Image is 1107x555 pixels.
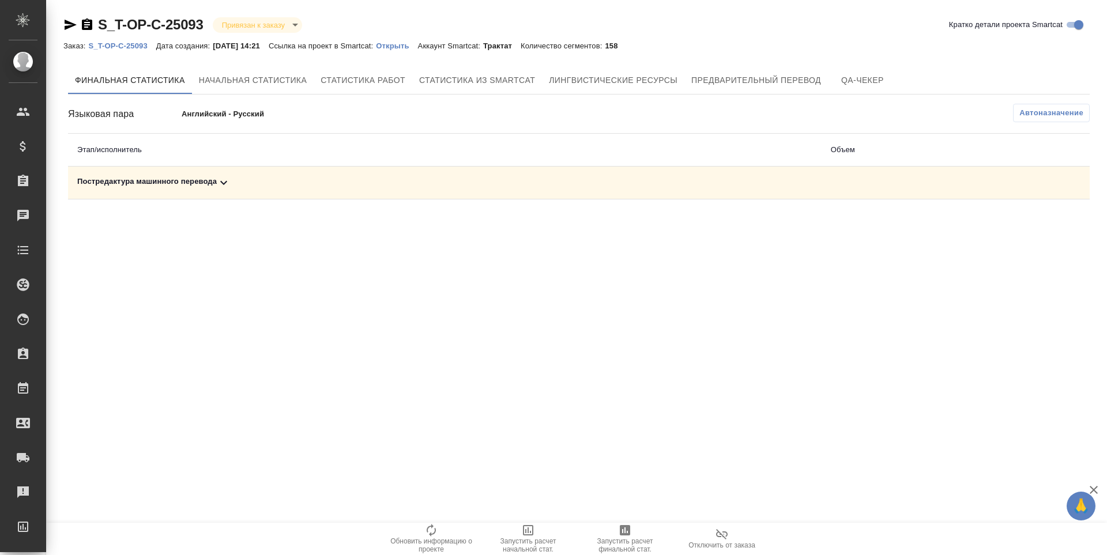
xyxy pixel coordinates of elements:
[98,17,204,32] a: S_T-OP-C-25093
[219,20,288,30] button: Привязан к заказу
[321,73,405,88] span: Статистика работ
[549,73,677,88] span: Лингвистические ресурсы
[213,41,269,50] p: [DATE] 14:21
[376,41,417,50] p: Открыть
[376,40,417,50] a: Открыть
[483,41,521,50] p: Трактат
[1067,492,1095,520] button: 🙏
[419,73,535,88] span: Статистика из Smartcat
[156,41,213,50] p: Дата создания:
[63,41,88,50] p: Заказ:
[213,17,302,33] div: Привязан к заказу
[80,18,94,32] button: Скопировать ссылку
[1071,494,1091,518] span: 🙏
[605,41,626,50] p: 158
[691,73,821,88] span: Предварительный перевод
[822,134,1009,167] th: Объем
[1013,104,1090,122] button: Автоназначение
[521,41,605,50] p: Количество сегментов:
[1019,107,1083,119] span: Автоназначение
[269,41,376,50] p: Ссылка на проект в Smartcat:
[835,73,890,88] span: QA-чекер
[68,107,182,121] div: Языковая пара
[199,73,307,88] span: Начальная статистика
[418,41,483,50] p: Аккаунт Smartcat:
[68,134,822,167] th: Этап/исполнитель
[949,19,1063,31] span: Кратко детали проекта Smartcat
[88,40,156,50] a: S_T-OP-C-25093
[63,18,77,32] button: Скопировать ссылку для ЯМессенджера
[77,176,812,190] div: Toggle Row Expanded
[75,73,185,88] span: Финальная статистика
[88,41,156,50] p: S_T-OP-C-25093
[182,108,409,120] p: Английский - Русский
